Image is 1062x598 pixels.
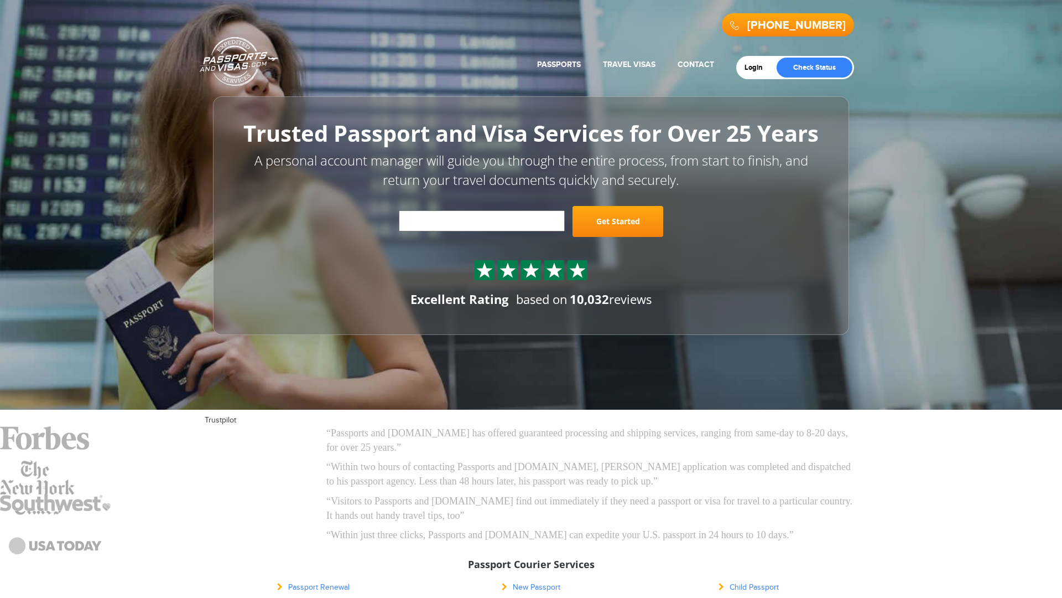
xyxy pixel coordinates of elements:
[200,37,278,86] a: Passports & [DOMAIN_NAME]
[516,291,568,307] span: based on
[537,60,581,69] a: Passports
[326,494,857,523] p: “Visitors to Passports and [DOMAIN_NAME] find out immediately if they need a passport or visa for...
[205,416,236,425] a: Trustpilot
[603,60,655,69] a: Travel Visas
[410,291,508,308] div: Excellent Rating
[570,291,652,307] span: reviews
[523,262,539,279] img: Sprite St
[238,151,824,189] p: A personal account manager will guide you through the entire process, from start to finish, and r...
[326,460,857,488] p: “Within two hours of contacting Passports and [DOMAIN_NAME], [PERSON_NAME] application was comple...
[572,206,663,237] a: Get Started
[238,121,824,146] h1: Trusted Passport and Visa Services for Over 25 Years
[502,583,560,592] a: New Passport
[499,262,516,279] img: Sprite St
[719,583,779,592] a: Child Passport
[326,426,857,455] p: “Passports and [DOMAIN_NAME] has offered guaranteed processing and shipping services, ranging fro...
[569,262,586,279] img: Sprite St
[745,63,771,72] a: Login
[213,559,849,570] h3: Passport Courier Services
[570,291,609,307] strong: 10,032
[546,262,563,279] img: Sprite St
[747,19,846,32] a: [PHONE_NUMBER]
[777,58,852,78] a: Check Status
[476,262,493,279] img: Sprite St
[678,60,714,69] a: Contact
[326,528,857,543] p: “Within just three clicks, Passports and [DOMAIN_NAME] can expedite your U.S. passport in 24 hour...
[277,583,350,592] a: Passport Renewal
